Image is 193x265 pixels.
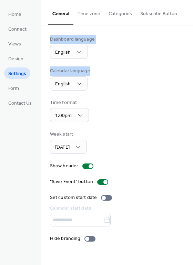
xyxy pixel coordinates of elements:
[8,26,27,33] span: Connect
[50,205,183,212] div: Calendar start date
[4,97,36,108] a: Contact Us
[4,67,30,79] a: Settings
[55,111,72,120] span: 1:00pm
[8,85,19,92] span: Form
[8,41,21,48] span: Views
[8,70,26,77] span: Settings
[55,79,71,89] span: English
[50,235,80,242] div: Hide branding
[8,11,21,18] span: Home
[55,48,71,57] span: English
[50,36,95,43] div: Dashboard language
[50,131,85,138] div: Week start
[4,8,26,20] a: Home
[50,162,78,170] div: Show header
[55,143,70,152] span: [DATE]
[4,53,28,64] a: Design
[4,82,23,94] a: Form
[8,100,32,107] span: Contact Us
[50,178,93,185] div: "Save Event" button
[4,38,25,49] a: Views
[8,55,23,63] span: Design
[50,194,97,201] div: Set custom start date
[50,67,90,75] div: Calendar language
[50,99,88,106] div: Time format
[4,23,31,34] a: Connect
